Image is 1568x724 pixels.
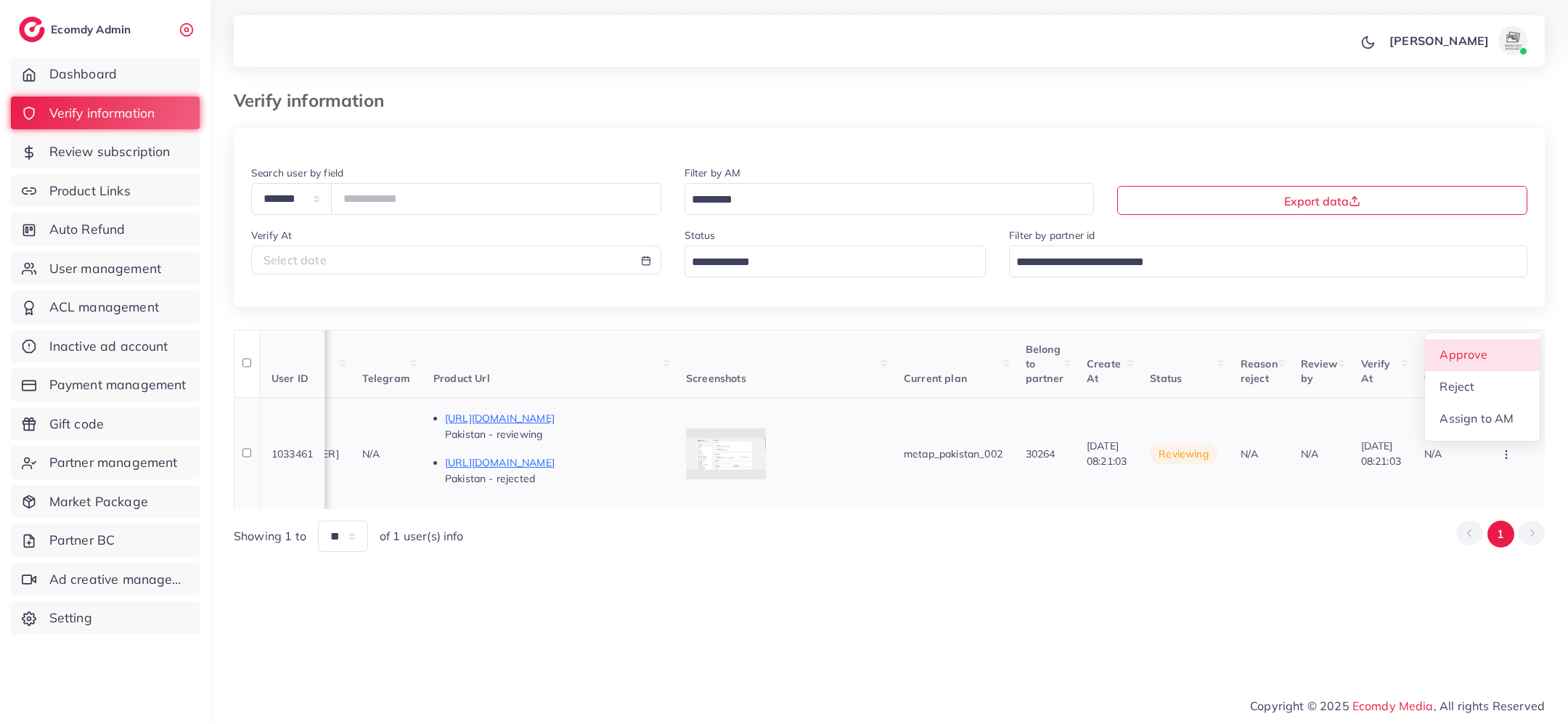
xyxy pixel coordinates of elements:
[49,104,155,123] span: Verify information
[19,17,134,42] a: logoEcomdy Admin
[1087,357,1121,385] span: Create At
[1389,32,1489,49] p: [PERSON_NAME]
[1011,251,1508,274] input: Search for option
[685,245,987,277] div: Search for option
[49,570,189,589] span: Ad creative management
[904,447,1003,460] span: metap_pakistan_002
[49,375,187,394] span: Payment management
[11,601,200,635] a: Setting
[1440,379,1474,394] span: Reject
[1150,372,1182,385] span: Status
[1241,447,1258,460] span: N/A
[11,57,200,91] a: Dashboard
[11,330,200,363] a: Inactive ad account
[1361,357,1391,385] span: Verify At
[11,524,200,557] a: Partner BC
[685,166,741,180] label: Filter by AM
[49,298,159,317] span: ACL management
[1352,699,1434,713] a: Ecomdy Media
[1284,194,1360,208] span: Export data
[1150,444,1217,464] span: reviewing
[1456,521,1545,548] ul: Pagination
[1487,521,1514,548] button: Go to page 1
[1009,245,1527,277] div: Search for option
[19,17,45,42] img: logo
[264,253,327,267] span: Select date
[251,166,343,180] label: Search user by field
[49,531,115,550] span: Partner BC
[11,485,200,518] a: Market Package
[49,182,131,200] span: Product Links
[49,415,104,434] span: Gift code
[49,259,161,278] span: User management
[685,183,1095,214] div: Search for option
[11,252,200,285] a: User management
[445,472,535,485] span: Pakistan - rejected
[904,372,967,385] span: Current plan
[687,251,968,274] input: Search for option
[1498,26,1527,55] img: avatar
[1026,447,1055,460] span: 30264
[11,368,200,402] a: Payment management
[49,453,178,472] span: Partner management
[49,220,126,239] span: Auto Refund
[271,372,309,385] span: User ID
[1026,343,1063,386] span: Belong to partner
[49,492,148,511] span: Market Package
[1117,186,1527,215] button: Export data
[445,454,663,471] p: [URL][DOMAIN_NAME]
[1087,439,1127,467] span: [DATE] 08:21:03
[1009,228,1095,243] label: Filter by partner id
[445,428,542,441] span: Pakistan - reviewing
[251,228,292,243] label: Verify At
[11,446,200,479] a: Partner management
[1440,411,1514,426] span: Assign to AM
[49,65,117,84] span: Dashboard
[1361,439,1401,467] span: [DATE] 08:21:03
[687,189,1076,211] input: Search for option
[362,372,410,385] span: Telegram
[685,228,716,243] label: Status
[11,563,200,596] a: Ad creative management
[380,528,464,545] span: of 1 user(s) info
[362,447,380,460] span: N/A
[1434,697,1545,715] span: , All rights Reserved
[271,447,313,460] span: 1033461
[686,438,766,470] img: img uploaded
[1424,447,1442,460] span: N/A
[445,410,663,427] p: [URL][DOMAIN_NAME]
[1250,697,1545,715] span: Copyright © 2025
[11,135,200,168] a: Review subscription
[49,142,171,161] span: Review subscription
[11,290,200,324] a: ACL management
[11,213,200,246] a: Auto Refund
[1381,26,1533,55] a: [PERSON_NAME]avatar
[234,528,306,545] span: Showing 1 to
[11,97,200,130] a: Verify information
[1301,447,1318,460] span: N/A
[433,372,490,385] span: Product Url
[1440,348,1487,362] span: Approve
[49,609,92,627] span: Setting
[1241,357,1278,385] span: Reason reject
[11,174,200,208] a: Product Links
[1301,357,1338,385] span: Review by
[234,90,396,111] h3: Verify information
[51,23,134,36] h2: Ecomdy Admin
[49,337,168,356] span: Inactive ad account
[686,372,746,385] span: Screenshots
[11,407,200,441] a: Gift code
